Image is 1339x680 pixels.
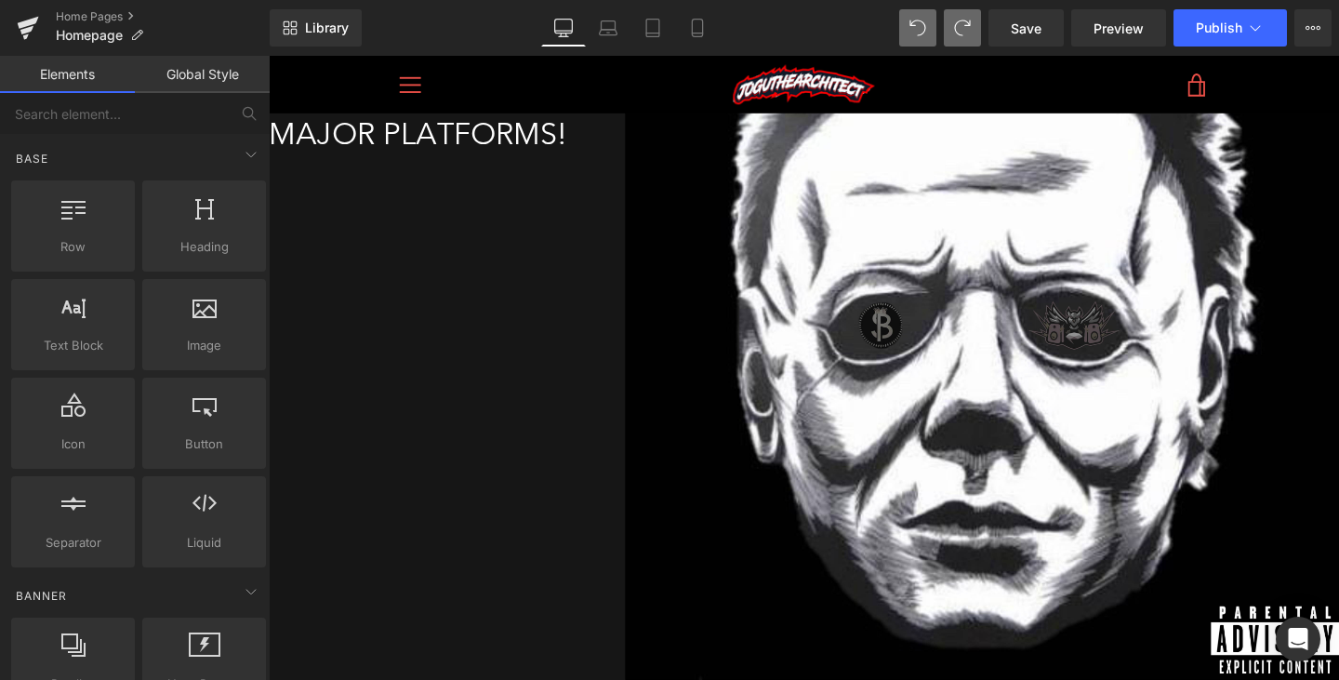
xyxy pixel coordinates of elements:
span: Heading [148,237,260,257]
div: Open Intercom Messenger [1276,617,1320,661]
span: Separator [17,533,129,553]
button: Undo [899,9,936,47]
iframe: To enrich screen reader interactions, please activate Accessibility in Grammarly extension settings [269,56,1339,680]
span: Text Block [17,336,129,355]
a: Laptop [586,9,630,47]
span: Button [148,434,260,454]
span: Homepage [56,28,123,43]
span: Preview [1094,19,1144,38]
span: Save [1011,19,1041,38]
a: Home Pages [56,9,270,24]
span: Publish [1196,20,1242,35]
a: Mobile [675,9,720,47]
span: Icon [17,434,129,454]
a: Desktop [541,9,586,47]
span: Library [305,20,349,36]
button: Redo [944,9,981,47]
span: Row [17,237,129,257]
a: Preview [1071,9,1166,47]
a: New Library [270,9,362,47]
a: Tablet [630,9,675,47]
span: Liquid [148,533,260,553]
span: Base [14,150,50,167]
button: More [1294,9,1332,47]
button: Publish [1173,9,1287,47]
span: Banner [14,587,69,605]
a: Global Style [135,56,270,93]
span: Image [148,336,260,355]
